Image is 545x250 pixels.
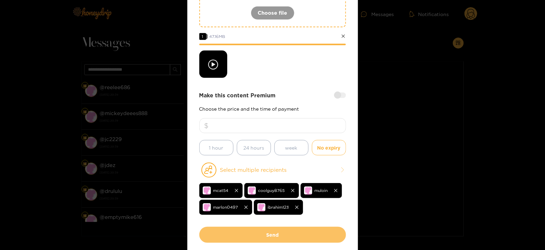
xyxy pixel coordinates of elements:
[248,186,256,195] img: no-avatar.png
[268,203,289,211] span: ibrahim123
[304,186,312,195] img: no-avatar.png
[257,203,266,211] img: no-avatar.png
[199,162,346,178] button: Select multiple recipients
[199,227,346,243] button: Send
[213,203,238,211] span: marlon0497
[312,140,346,155] button: No expiry
[203,186,211,195] img: no-avatar.png
[199,140,233,155] button: 1 hour
[210,34,226,39] span: 47.16 MB
[285,144,298,152] span: week
[199,92,276,99] strong: Make this content Premium
[251,6,295,20] button: Choose file
[274,140,309,155] button: week
[203,203,211,211] img: no-avatar.png
[213,186,229,194] span: mcat54
[199,33,206,40] span: 1
[199,106,346,111] p: Choose the price and the time of payment
[317,144,341,152] span: No expiry
[258,186,285,194] span: coolguy8765
[315,186,328,194] span: muloin
[243,144,264,152] span: 24 hours
[237,140,271,155] button: 24 hours
[209,144,224,152] span: 1 hour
